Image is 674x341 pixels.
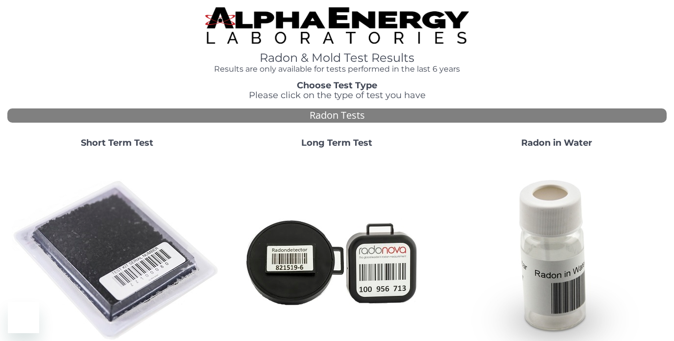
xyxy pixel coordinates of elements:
strong: Long Term Test [301,137,372,148]
strong: Choose Test Type [297,80,377,91]
div: Radon Tests [7,108,667,123]
h1: Radon & Mold Test Results [205,52,469,64]
img: TightCrop.jpg [205,7,469,44]
h4: Results are only available for tests performed in the last 6 years [205,65,469,74]
strong: Short Term Test [81,137,153,148]
iframe: Button to launch messaging window [8,302,39,333]
span: Please click on the type of test you have [249,90,426,101]
strong: Radon in Water [521,137,592,148]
